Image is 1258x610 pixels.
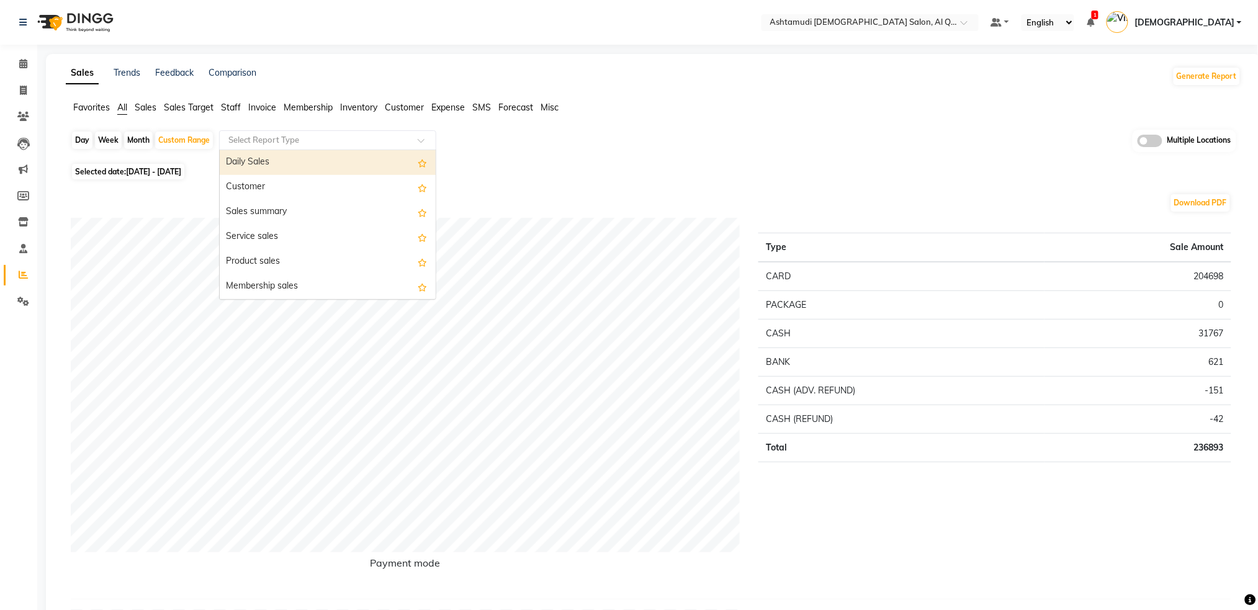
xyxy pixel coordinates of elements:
[1087,17,1094,28] a: 1
[758,433,1044,462] td: Total
[758,319,1044,348] td: CASH
[219,150,436,300] ng-dropdown-panel: Options list
[758,348,1044,376] td: BANK
[1171,194,1230,212] button: Download PDF
[117,102,127,113] span: All
[431,102,465,113] span: Expense
[541,102,559,113] span: Misc
[1045,376,1231,405] td: -151
[1045,405,1231,433] td: -42
[221,102,241,113] span: Staff
[126,167,181,176] span: [DATE] - [DATE]
[155,67,194,78] a: Feedback
[758,376,1044,405] td: CASH (ADV. REFUND)
[758,262,1044,291] td: CARD
[472,102,491,113] span: SMS
[72,132,92,149] div: Day
[72,164,184,179] span: Selected date:
[220,150,436,175] div: Daily Sales
[209,67,256,78] a: Comparison
[95,132,122,149] div: Week
[1045,348,1231,376] td: 621
[340,102,377,113] span: Inventory
[1174,68,1240,85] button: Generate Report
[155,132,213,149] div: Custom Range
[71,557,740,574] h6: Payment mode
[1045,262,1231,291] td: 204698
[1107,11,1128,33] img: Vishnu
[758,233,1044,262] th: Type
[220,175,436,200] div: Customer
[1092,11,1099,19] span: 1
[66,62,99,84] a: Sales
[758,290,1044,319] td: PACKAGE
[248,102,276,113] span: Invoice
[124,132,153,149] div: Month
[418,155,427,170] span: Add this report to Favorites List
[418,279,427,294] span: Add this report to Favorites List
[1045,233,1231,262] th: Sale Amount
[1045,319,1231,348] td: 31767
[418,180,427,195] span: Add this report to Favorites List
[284,102,333,113] span: Membership
[1167,135,1231,147] span: Multiple Locations
[220,274,436,299] div: Membership sales
[114,67,140,78] a: Trends
[418,205,427,220] span: Add this report to Favorites List
[164,102,213,113] span: Sales Target
[1045,433,1231,462] td: 236893
[32,5,117,40] img: logo
[498,102,533,113] span: Forecast
[73,102,110,113] span: Favorites
[385,102,424,113] span: Customer
[418,230,427,244] span: Add this report to Favorites List
[220,249,436,274] div: Product sales
[220,200,436,225] div: Sales summary
[1134,16,1234,29] span: [DEMOGRAPHIC_DATA]
[1045,290,1231,319] td: 0
[135,102,156,113] span: Sales
[418,254,427,269] span: Add this report to Favorites List
[220,225,436,249] div: Service sales
[758,405,1044,433] td: CASH (REFUND)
